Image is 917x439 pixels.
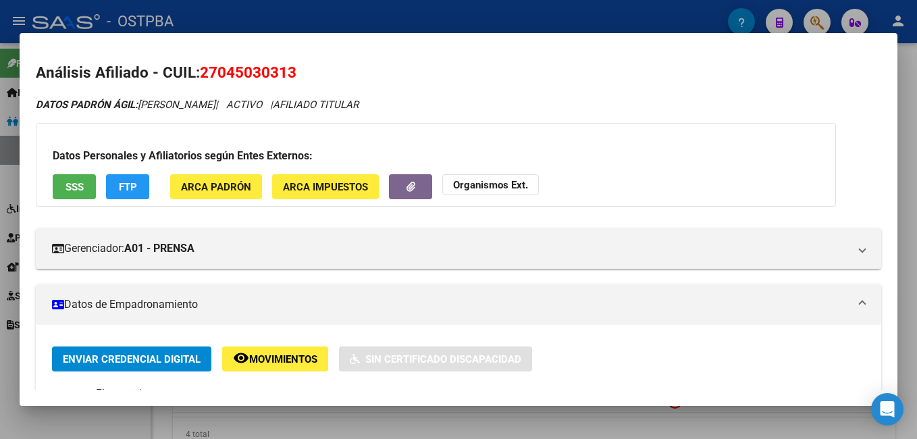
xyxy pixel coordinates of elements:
h2: Análisis Afiliado - CUIL: [36,61,881,84]
button: Organismos Ext. [442,174,539,195]
strong: Organismos Ext. [453,179,528,191]
span: SSS [65,181,84,193]
span: [PERSON_NAME] [36,99,215,111]
button: FTP [106,174,149,199]
strong: A01 - PRENSA [124,240,194,257]
i: | ACTIVO | [36,99,359,111]
span: Sin Certificado Discapacidad [365,353,521,365]
span: ARCA Impuestos [283,181,368,193]
button: SSS [53,174,96,199]
mat-expansion-panel-header: Gerenciador:A01 - PRENSA [36,228,881,269]
mat-panel-title: Datos de Empadronamiento [52,296,849,313]
button: Movimientos [222,346,328,371]
mat-expansion-panel-header: Datos de Empadronamiento [36,284,881,325]
mat-icon: remove_red_eye [233,350,249,366]
span: AFILIADO TITULAR [273,99,359,111]
div: Open Intercom Messenger [871,393,903,425]
mat-panel-title: Gerenciador: [52,240,849,257]
button: ARCA Padrón [170,174,262,199]
button: Enviar Credencial Digital [52,346,211,371]
strong: DATOS PADRÓN ÁGIL: [36,99,138,111]
button: Sin Certificado Discapacidad [339,346,532,371]
span: 27045030313 [200,63,296,81]
strong: Etiquetas: [52,388,97,400]
span: ARCA Padrón [181,181,251,193]
span: Capitado - [107,388,153,400]
button: ARCA Impuestos [272,174,379,199]
span: Enviar Credencial Digital [63,353,201,365]
h3: Datos Personales y Afiliatorios según Entes Externos: [53,148,819,164]
span: FTP [119,181,137,193]
span: Movimientos [249,353,317,365]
